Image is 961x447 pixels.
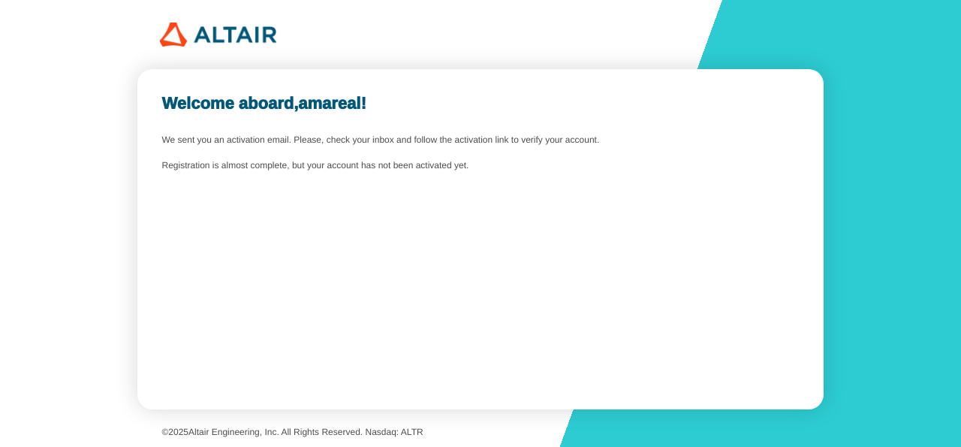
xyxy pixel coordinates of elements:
b: amareal [298,94,360,113]
img: 320px-Altair_logo.png [160,23,276,47]
span: 2025 [168,427,188,437]
p: © Altair Engineering, Inc. All Rights Reserved. Nasdaq: ALTR [161,427,799,438]
unity-typography: We sent you an activation email. Please, check your inbox and follow the activation link to verif... [161,135,799,146]
unity-typography: Registration is almost complete, but your account has not been activated yet. [161,161,799,171]
unity-typography: Welcome aboard, ! [161,94,799,113]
